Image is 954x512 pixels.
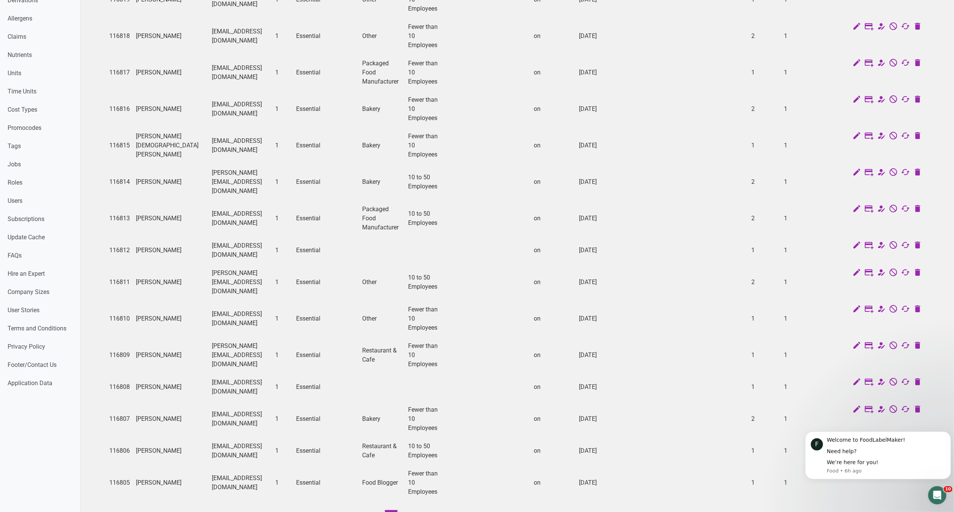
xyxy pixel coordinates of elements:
td: [EMAIL_ADDRESS][DOMAIN_NAME] [209,401,272,437]
td: 1 [272,127,293,164]
td: Fewer than 10 Employees [405,18,443,54]
td: 1 [781,164,822,200]
td: 2 [748,164,781,200]
td: 10 to 50 Employees [405,437,443,465]
a: Change Account Type [877,95,886,105]
a: Cancel Subscription [889,168,898,178]
td: 1 [748,300,781,337]
a: Change Account Type [877,341,886,351]
a: Change Account Type [877,59,886,69]
td: [DATE] [576,264,610,300]
a: Cancel Subscription [889,205,898,215]
td: Fewer than 10 Employees [405,54,443,91]
a: Delete User [913,341,922,351]
td: on [531,373,576,401]
td: Essential [293,465,325,501]
td: [PERSON_NAME][EMAIL_ADDRESS][DOMAIN_NAME] [209,337,272,373]
td: 116813 [106,200,133,237]
td: [EMAIL_ADDRESS][DOMAIN_NAME] [209,54,272,91]
td: [EMAIL_ADDRESS][DOMAIN_NAME] [209,18,272,54]
a: Change Account Type [877,405,886,415]
td: 1 [781,337,822,373]
td: 1 [781,401,822,437]
td: 1 [272,401,293,437]
td: 1 [748,54,781,91]
td: Essential [293,237,325,264]
a: Change Account Type [877,168,886,178]
td: 1 [781,200,822,237]
td: Bakery [359,401,405,437]
a: Edit Subscription [864,95,874,105]
a: Edit Subscription [864,59,874,69]
td: 1 [272,91,293,127]
td: 116809 [106,337,133,373]
a: Cancel Subscription [889,241,898,251]
td: 1 [748,337,781,373]
td: Restaurant & Cafe [359,337,405,373]
td: 1 [272,437,293,465]
a: Delete User [913,59,922,69]
td: 1 [781,127,822,164]
td: Essential [293,300,325,337]
a: Change Auto Renewal [901,378,910,388]
td: 1 [781,264,822,300]
td: [EMAIL_ADDRESS][DOMAIN_NAME] [209,91,272,127]
a: Edit Subscription [864,405,874,415]
a: Edit [852,241,861,251]
td: 1 [272,237,293,264]
td: 10 to 50 Employees [405,164,443,200]
a: Delete User [913,241,922,251]
td: 2 [748,18,781,54]
td: Essential [293,127,325,164]
td: 1 [272,465,293,501]
td: [EMAIL_ADDRESS][DOMAIN_NAME] [209,373,272,401]
td: 1 [748,437,781,465]
a: Change Auto Renewal [901,59,910,69]
td: on [531,264,576,300]
td: [DATE] [576,300,610,337]
td: 116815 [106,127,133,164]
a: Delete User [913,378,922,388]
td: [PERSON_NAME] [133,18,209,54]
td: 10 to 50 Employees [405,264,443,300]
a: Edit Subscription [864,378,874,388]
td: Bakery [359,164,405,200]
td: on [531,237,576,264]
a: Change Auto Renewal [901,168,910,178]
td: [DATE] [576,127,610,164]
td: Essential [293,200,325,237]
iframe: Intercom notifications message [802,424,954,484]
td: 116817 [106,54,133,91]
td: Fewer than 10 Employees [405,91,443,127]
a: Edit [852,132,861,142]
a: Edit [852,378,861,388]
td: 116810 [106,300,133,337]
td: [DATE] [576,237,610,264]
a: Edit Subscription [864,341,874,351]
a: Cancel Subscription [889,378,898,388]
td: on [531,164,576,200]
td: on [531,54,576,91]
td: Fewer than 10 Employees [405,465,443,501]
td: on [531,127,576,164]
td: [EMAIL_ADDRESS][DOMAIN_NAME] [209,200,272,237]
a: Delete User [913,269,922,278]
td: [DATE] [576,337,610,373]
td: 116806 [106,437,133,465]
a: Change Auto Renewal [901,241,910,251]
td: 116807 [106,401,133,437]
td: 1 [272,373,293,401]
td: 1 [748,237,781,264]
a: Edit [852,22,861,32]
td: [PERSON_NAME] [133,401,209,437]
td: Essential [293,337,325,373]
span: 10 [944,486,952,492]
td: 10 to 50 Employees [405,200,443,237]
a: Cancel Subscription [889,22,898,32]
td: [DATE] [576,18,610,54]
td: Essential [293,264,325,300]
a: Edit Subscription [864,205,874,215]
